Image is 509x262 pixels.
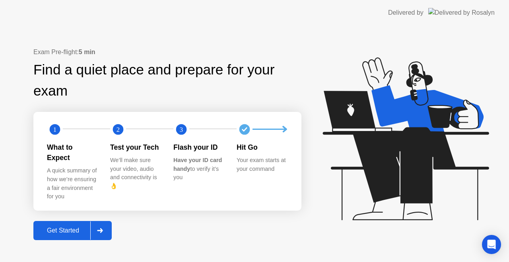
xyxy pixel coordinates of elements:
div: Find a quiet place and prepare for your exam [33,59,301,102]
text: 3 [180,125,183,133]
text: 2 [117,125,120,133]
b: 5 min [79,49,95,55]
b: Have your ID card handy [173,157,222,172]
div: Get Started [36,227,90,234]
button: Get Started [33,221,112,240]
div: Test your Tech [110,142,161,153]
div: Your exam starts at your command [237,156,287,173]
div: to verify it’s you [173,156,224,182]
text: 1 [53,125,56,133]
div: We’ll make sure your video, audio and connectivity is 👌 [110,156,161,190]
div: What to Expect [47,142,97,163]
img: Delivered by Rosalyn [428,8,495,17]
div: Hit Go [237,142,287,153]
div: Flash your ID [173,142,224,153]
div: Open Intercom Messenger [482,235,501,254]
div: Exam Pre-flight: [33,47,301,57]
div: A quick summary of how we’re ensuring a fair environment for you [47,166,97,201]
div: Delivered by [388,8,424,18]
